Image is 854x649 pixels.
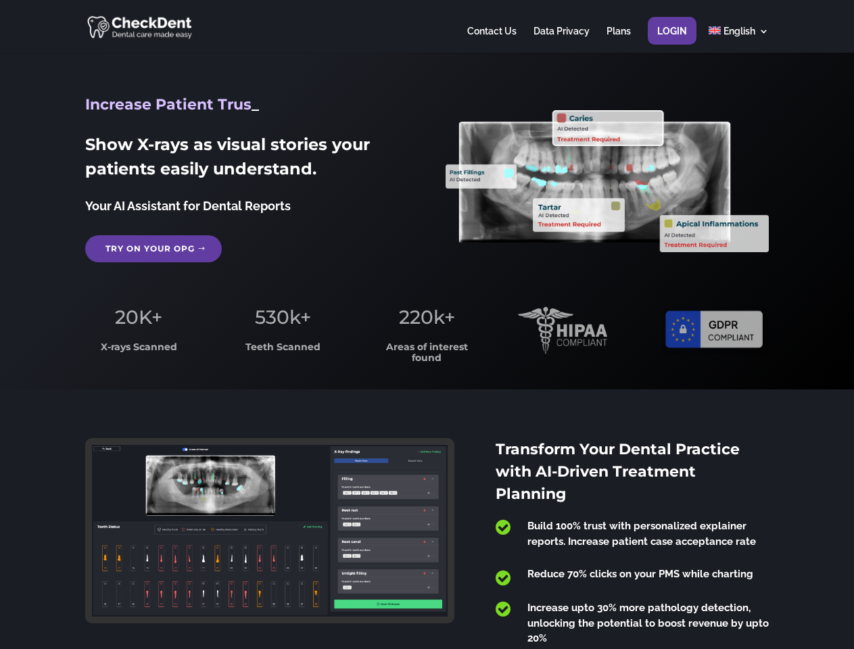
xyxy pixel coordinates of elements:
span: Build 100% trust with personalized explainer reports. Increase patient case acceptance rate [527,520,756,548]
span: _ [252,95,259,114]
span: English [723,26,755,37]
span: 220k+ [399,306,455,329]
h2: Show X-rays as visual stories your patients easily understand. [85,133,408,188]
span: Increase Patient Trus [85,95,252,114]
img: X_Ray_annotated [446,110,768,252]
a: Try on your OPG [85,235,222,262]
img: CheckDent AI [87,14,193,40]
span: 530k+ [255,306,311,329]
span: Transform Your Dental Practice with AI-Driven Treatment Planning [496,440,740,503]
span:  [496,600,511,618]
span: 20K+ [115,306,162,329]
span:  [496,569,511,587]
span: Your AI Assistant for Dental Reports [85,199,291,213]
span: Reduce 70% clicks on your PMS while charting [527,568,753,580]
a: English [709,26,769,53]
a: Login [657,26,687,53]
span:  [496,519,511,536]
span: Increase upto 30% more pathology detection, unlocking the potential to boost revenue by upto 20% [527,602,769,644]
a: Contact Us [467,26,517,53]
a: Data Privacy [533,26,590,53]
h3: Areas of interest found [374,342,481,370]
a: Plans [607,26,631,53]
